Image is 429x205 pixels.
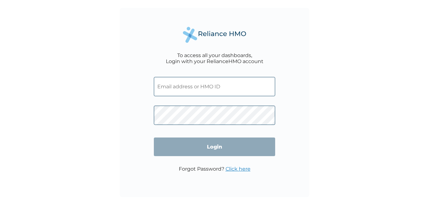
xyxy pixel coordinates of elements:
[166,52,263,64] div: To access all your dashboards, Login with your RelianceHMO account
[154,138,275,156] input: Login
[154,77,275,96] input: Email address or HMO ID
[179,166,251,172] p: Forgot Password?
[226,166,251,172] a: Click here
[183,27,246,43] img: Reliance Health's Logo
